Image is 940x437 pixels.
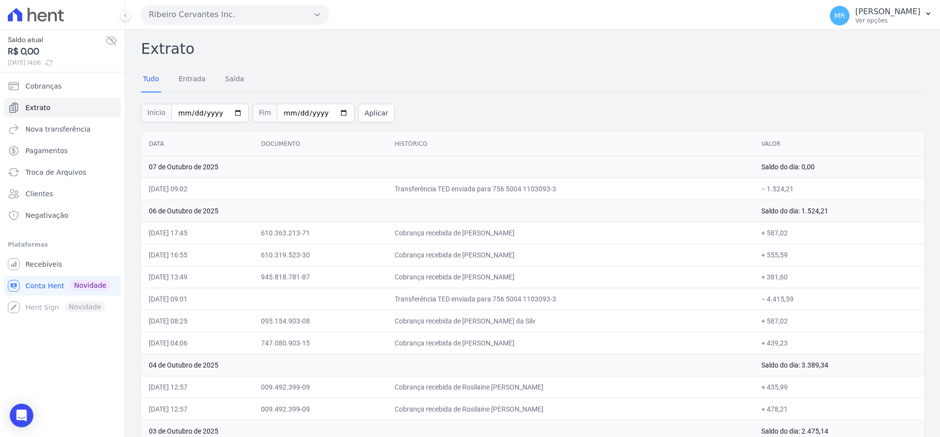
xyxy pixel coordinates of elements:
[387,310,753,332] td: Cobrança recebida de [PERSON_NAME] da Silv
[753,156,924,178] td: Saldo do dia: 0,00
[141,288,253,310] td: [DATE] 09:01
[4,276,121,296] a: Conta Hent Novidade
[223,67,246,92] a: Saída
[25,81,62,91] span: Cobranças
[25,259,62,269] span: Recebíveis
[25,189,53,199] span: Clientes
[753,200,924,222] td: Saldo do dia: 1.524,21
[4,141,121,161] a: Pagamentos
[753,310,924,332] td: + 587,02
[253,376,387,398] td: 009.492.399-09
[253,266,387,288] td: 945.818.781-87
[141,376,253,398] td: [DATE] 12:57
[141,156,753,178] td: 07 de Outubro de 2025
[141,398,253,420] td: [DATE] 12:57
[25,210,69,220] span: Negativação
[4,162,121,182] a: Troca de Arquivos
[25,124,91,134] span: Nova transferência
[141,132,253,156] th: Data
[8,76,117,317] nav: Sidebar
[855,17,920,24] p: Ver opções
[253,132,387,156] th: Documento
[8,35,105,45] span: Saldo atual
[141,266,253,288] td: [DATE] 13:49
[753,288,924,310] td: − 4.415,59
[4,98,121,117] a: Extrato
[753,376,924,398] td: + 435,99
[387,332,753,354] td: Cobrança recebida de [PERSON_NAME]
[25,167,86,177] span: Troca de Arquivos
[141,332,253,354] td: [DATE] 04:06
[387,266,753,288] td: Cobrança recebida de [PERSON_NAME]
[753,398,924,420] td: + 478,21
[387,132,753,156] th: Histórico
[141,38,924,60] h2: Extrato
[834,12,845,19] span: MR
[177,67,208,92] a: Entrada
[141,222,253,244] td: [DATE] 17:45
[141,310,253,332] td: [DATE] 08:25
[141,67,161,92] a: Tudo
[4,184,121,204] a: Clientes
[25,281,64,291] span: Conta Hent
[4,76,121,96] a: Cobranças
[141,200,753,222] td: 06 de Outubro de 2025
[141,104,171,122] span: Início
[753,178,924,200] td: − 1.524,21
[253,104,277,122] span: Fim
[253,244,387,266] td: 610.319.523-30
[253,398,387,420] td: 009.492.399-09
[25,146,68,156] span: Pagamentos
[753,244,924,266] td: + 555,59
[387,288,753,310] td: Transferência TED enviada para 756 5004 1103093-3
[141,354,753,376] td: 04 de Outubro de 2025
[387,376,753,398] td: Cobrança recebida de Rosilaine [PERSON_NAME]
[253,332,387,354] td: 747.080.903-15
[141,5,329,24] button: Ribeiro Cervantes Inc.
[387,222,753,244] td: Cobrança recebida de [PERSON_NAME]
[753,266,924,288] td: + 381,60
[4,206,121,225] a: Negativação
[253,222,387,244] td: 610.363.213-71
[753,132,924,156] th: Valor
[10,404,33,427] div: Open Intercom Messenger
[253,310,387,332] td: 095.154.903-08
[4,119,121,139] a: Nova transferência
[753,332,924,354] td: + 439,23
[141,178,253,200] td: [DATE] 09:02
[141,244,253,266] td: [DATE] 16:55
[753,222,924,244] td: + 587,02
[387,244,753,266] td: Cobrança recebida de [PERSON_NAME]
[8,45,105,58] span: R$ 0,00
[8,58,105,67] span: [DATE] 14:06
[387,178,753,200] td: Transferência TED enviada para 756 5004 1103093-3
[8,239,117,251] div: Plataformas
[4,254,121,274] a: Recebíveis
[753,354,924,376] td: Saldo do dia: 3.389,34
[358,104,395,122] button: Aplicar
[387,398,753,420] td: Cobrança recebida de Rosilaine [PERSON_NAME]
[25,103,50,113] span: Extrato
[70,280,110,291] span: Novidade
[822,2,940,29] button: MR [PERSON_NAME] Ver opções
[855,7,920,17] p: [PERSON_NAME]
